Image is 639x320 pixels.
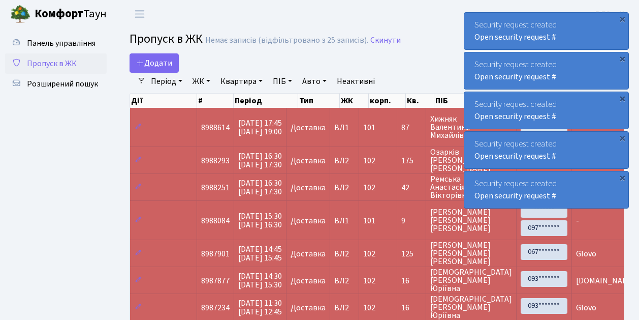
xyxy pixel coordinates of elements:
[363,302,375,313] span: 102
[474,151,556,162] a: Open security request #
[269,73,296,90] a: ПІБ
[334,157,355,165] span: ВЛ2
[291,250,326,258] span: Доставка
[464,52,628,89] div: Security request created
[238,244,282,264] span: [DATE] 14:45 [DATE] 15:45
[401,250,422,258] span: 125
[291,277,326,285] span: Доставка
[401,217,422,225] span: 9
[216,73,267,90] a: Квартира
[595,9,627,20] b: ВЛ2 -. К.
[334,217,355,225] span: ВЛ1
[401,157,422,165] span: 175
[238,271,282,290] span: [DATE] 14:30 [DATE] 15:30
[201,155,230,166] span: 8988293
[334,124,355,132] span: ВЛ1
[136,57,172,69] span: Додати
[576,248,596,259] span: Glovo
[201,275,230,286] span: 8987877
[401,304,422,312] span: 16
[291,124,326,132] span: Доставка
[401,277,422,285] span: 16
[430,175,512,199] span: Ремська Анастасія Вікторівна
[406,94,434,108] th: Кв.
[370,36,401,45] a: Скинути
[333,73,379,90] a: Неактивні
[201,248,230,259] span: 8987901
[363,215,375,226] span: 101
[363,122,375,133] span: 101
[291,304,326,312] span: Доставка
[617,14,627,24] div: ×
[27,38,95,49] span: Панель управління
[595,8,627,20] a: ВЛ2 -. К.
[5,53,107,74] a: Пропуск в ЖК
[334,304,355,312] span: ВЛ2
[130,94,197,108] th: Дії
[617,93,627,103] div: ×
[334,184,355,192] span: ВЛ2
[298,94,340,108] th: Тип
[27,58,77,69] span: Пропуск в ЖК
[474,111,556,122] a: Open security request #
[298,73,331,90] a: Авто
[334,250,355,258] span: ВЛ2
[430,268,512,293] span: [DEMOGRAPHIC_DATA] [PERSON_NAME] Юріївна
[576,302,596,313] span: Glovo
[434,94,504,108] th: ПІБ
[197,94,234,108] th: #
[188,73,214,90] a: ЖК
[234,94,298,108] th: Період
[130,53,179,73] a: Додати
[291,184,326,192] span: Доставка
[147,73,186,90] a: Період
[238,211,282,230] span: [DATE] 15:30 [DATE] 16:30
[334,277,355,285] span: ВЛ2
[5,74,107,94] a: Розширений пошук
[35,6,107,23] span: Таун
[363,182,375,193] span: 102
[238,118,282,137] span: [DATE] 17:45 [DATE] 19:00
[430,295,512,319] span: [DEMOGRAPHIC_DATA] [PERSON_NAME] Юріївна
[238,298,282,317] span: [DATE] 11:30 [DATE] 12:45
[201,302,230,313] span: 8987234
[127,6,152,22] button: Переключити навігацію
[430,148,512,172] span: Озарків [PERSON_NAME] [PERSON_NAME]
[617,53,627,64] div: ×
[363,275,375,286] span: 102
[27,78,98,90] span: Розширений пошук
[617,133,627,143] div: ×
[205,36,368,45] div: Немає записів (відфільтровано з 25 записів).
[464,171,628,208] div: Security request created
[291,157,326,165] span: Доставка
[291,217,326,225] span: Доставка
[430,115,512,139] span: Хижняк Валентина Михайлівна
[201,215,230,226] span: 8988084
[474,71,556,82] a: Open security request #
[464,92,628,129] div: Security request created
[5,33,107,53] a: Панель управління
[464,13,628,49] div: Security request created
[363,155,375,166] span: 102
[35,6,83,22] b: Комфорт
[201,182,230,193] span: 8988251
[576,215,579,226] span: -
[474,32,556,43] a: Open security request #
[238,178,282,197] span: [DATE] 16:30 [DATE] 17:30
[10,4,30,24] img: logo.png
[340,94,369,108] th: ЖК
[130,30,203,48] span: Пропуск в ЖК
[401,124,422,132] span: 87
[576,275,636,286] span: [DOMAIN_NAME]
[401,184,422,192] span: 42
[369,94,406,108] th: корп.
[474,190,556,201] a: Open security request #
[238,151,282,170] span: [DATE] 16:30 [DATE] 17:30
[617,172,627,183] div: ×
[464,132,628,168] div: Security request created
[430,241,512,266] span: [PERSON_NAME] [PERSON_NAME] [PERSON_NAME]
[363,248,375,259] span: 102
[430,208,512,232] span: [PERSON_NAME] [PERSON_NAME] [PERSON_NAME]
[201,122,230,133] span: 8988614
